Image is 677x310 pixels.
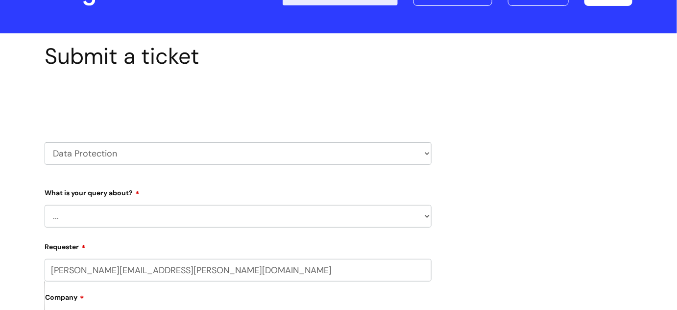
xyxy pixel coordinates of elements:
[45,239,432,251] label: Requester
[45,43,432,70] h1: Submit a ticket
[45,92,432,110] h2: Select issue type
[45,185,432,197] label: What is your query about?
[45,259,432,282] input: Email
